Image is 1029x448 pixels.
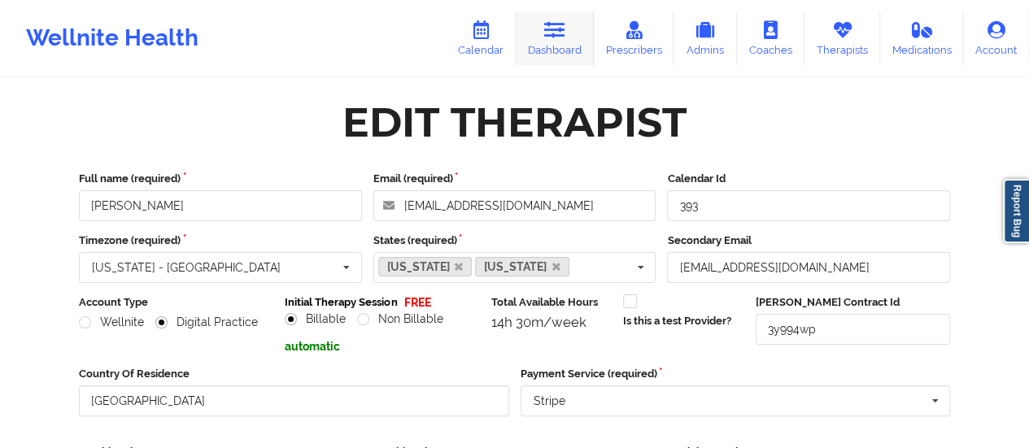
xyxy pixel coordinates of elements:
[285,338,479,354] p: automatic
[475,257,569,276] a: [US_STATE]
[963,11,1029,65] a: Account
[446,11,516,65] a: Calendar
[737,11,804,65] a: Coaches
[373,190,656,221] input: Email address
[804,11,880,65] a: Therapists
[491,314,612,330] div: 14h 30m/week
[667,190,950,221] input: Calendar Id
[756,294,950,311] label: [PERSON_NAME] Contract Id
[491,294,612,311] label: Total Available Hours
[594,11,674,65] a: Prescribers
[378,257,473,276] a: [US_STATE]
[79,315,144,329] label: Wellnite
[667,233,950,249] label: Secondary Email
[79,171,362,187] label: Full name (required)
[373,233,656,249] label: States (required)
[880,11,964,65] a: Medications
[357,312,443,326] label: Non Billable
[534,395,565,407] div: Stripe
[516,11,594,65] a: Dashboard
[155,315,258,329] label: Digital Practice
[674,11,737,65] a: Admins
[79,366,509,382] label: Country Of Residence
[1003,179,1029,243] a: Report Bug
[623,313,731,329] label: Is this a test Provider?
[521,366,951,382] label: Payment Service (required)
[285,312,346,326] label: Billable
[756,314,950,345] input: Deel Contract Id
[342,97,687,148] div: Edit Therapist
[92,262,281,273] div: [US_STATE] - [GEOGRAPHIC_DATA]
[404,294,431,311] p: FREE
[79,233,362,249] label: Timezone (required)
[667,252,950,283] input: Email
[79,190,362,221] input: Full name
[79,294,273,311] label: Account Type
[373,171,656,187] label: Email (required)
[667,171,950,187] label: Calendar Id
[285,294,397,311] label: Initial Therapy Session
